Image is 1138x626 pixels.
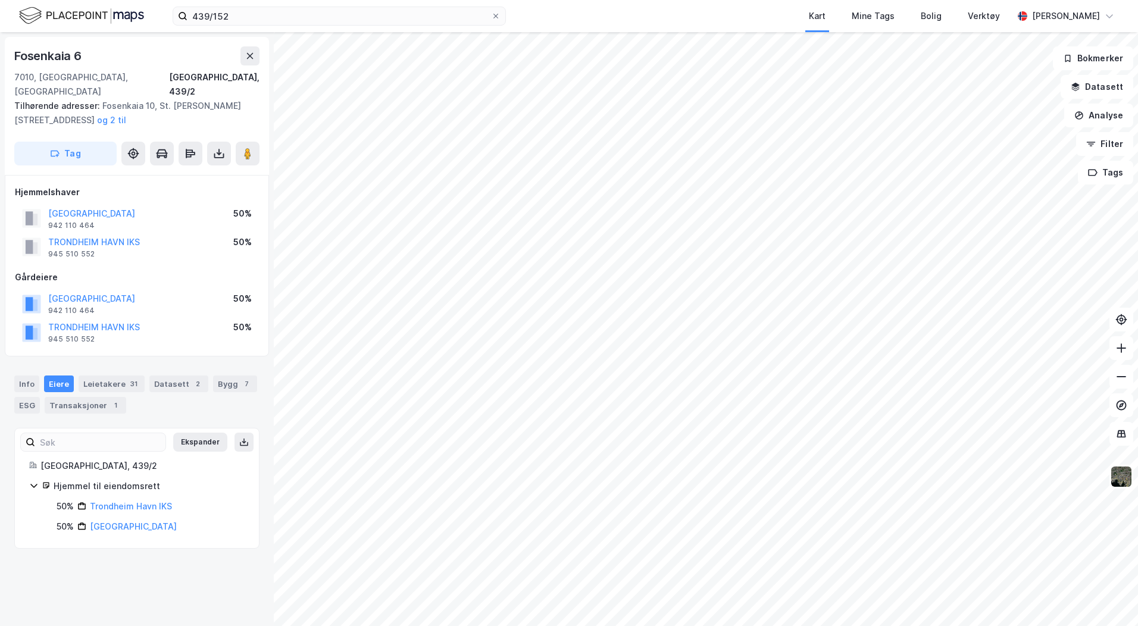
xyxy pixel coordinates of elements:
div: Fosenkaia 6 [14,46,84,65]
div: Kontrollprogram for chat [1078,569,1138,626]
div: 945 510 552 [48,249,95,259]
input: Søk på adresse, matrikkel, gårdeiere, leietakere eller personer [187,7,491,25]
div: 7010, [GEOGRAPHIC_DATA], [GEOGRAPHIC_DATA] [14,70,169,99]
div: 50% [57,499,74,514]
button: Bokmerker [1053,46,1133,70]
div: Fosenkaia 10, St. [PERSON_NAME][STREET_ADDRESS] [14,99,250,127]
input: Søk [35,433,165,451]
div: Datasett [149,375,208,392]
a: [GEOGRAPHIC_DATA] [90,521,177,531]
a: Trondheim Havn IKS [90,501,172,511]
div: Eiere [44,375,74,392]
div: 942 110 464 [48,221,95,230]
div: [GEOGRAPHIC_DATA], 439/2 [169,70,260,99]
div: Bolig [921,9,942,23]
img: logo.f888ab2527a4732fd821a326f86c7f29.svg [19,5,144,26]
button: Datasett [1061,75,1133,99]
div: 1 [110,399,121,411]
div: Hjemmel til eiendomsrett [54,479,245,493]
div: Leietakere [79,375,145,392]
div: 2 [192,378,204,390]
button: Tags [1078,161,1133,184]
div: [GEOGRAPHIC_DATA], 439/2 [40,459,245,473]
div: ESG [14,397,40,414]
div: 7 [240,378,252,390]
div: 50% [233,206,252,221]
img: 9k= [1110,465,1133,488]
div: 942 110 464 [48,306,95,315]
span: Tilhørende adresser: [14,101,102,111]
div: [PERSON_NAME] [1032,9,1100,23]
div: Gårdeiere [15,270,259,284]
div: 50% [233,320,252,334]
div: Info [14,375,39,392]
div: Bygg [213,375,257,392]
div: Verktøy [968,9,1000,23]
div: Mine Tags [852,9,895,23]
button: Ekspander [173,433,227,452]
button: Tag [14,142,117,165]
iframe: Chat Widget [1078,569,1138,626]
div: Transaksjoner [45,397,126,414]
div: 50% [233,235,252,249]
div: 50% [233,292,252,306]
div: Hjemmelshaver [15,185,259,199]
div: 945 510 552 [48,334,95,344]
button: Filter [1076,132,1133,156]
button: Analyse [1064,104,1133,127]
div: 50% [57,519,74,534]
div: Kart [809,9,826,23]
div: 31 [128,378,140,390]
